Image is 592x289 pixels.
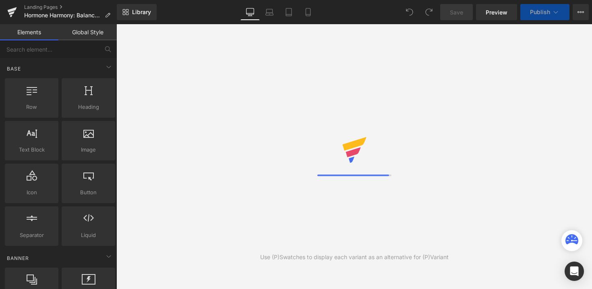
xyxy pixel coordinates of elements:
span: Button [64,188,113,197]
a: Landing Pages [24,4,117,10]
a: Global Style [58,24,117,40]
div: Use (P)Swatches to display each variant as an alternative for (P)Variant [260,253,449,262]
a: Mobile [298,4,318,20]
span: Heading [64,103,113,111]
span: Publish [530,9,550,15]
span: Text Block [7,146,56,154]
button: Redo [421,4,437,20]
button: Publish [520,4,569,20]
span: Save [450,8,463,17]
span: Base [6,65,22,73]
button: Undo [402,4,418,20]
a: New Library [117,4,157,20]
button: More [573,4,589,20]
a: Desktop [240,4,260,20]
a: Tablet [279,4,298,20]
span: Library [132,8,151,16]
span: Preview [486,8,507,17]
span: Row [7,103,56,111]
span: Icon [7,188,56,197]
a: Laptop [260,4,279,20]
div: Open Intercom Messenger [565,262,584,281]
span: Image [64,146,113,154]
span: Banner [6,254,30,262]
a: Preview [476,4,517,20]
span: Hormone Harmony: Balance &amp; Vitality [24,12,101,19]
span: Liquid [64,231,113,239]
span: Separator [7,231,56,239]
